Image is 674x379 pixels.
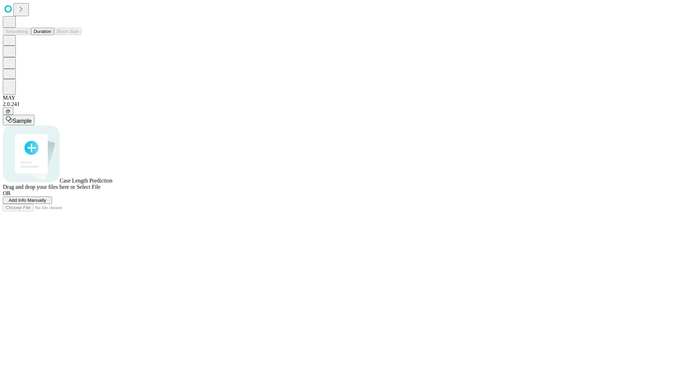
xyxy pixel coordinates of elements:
[77,184,100,190] span: Select File
[3,197,52,204] button: Add Info Manually
[3,184,75,190] span: Drag and drop your files here or
[3,95,671,101] div: MAY
[60,178,112,184] span: Case Length Prediction
[3,107,13,115] button: @
[9,198,46,203] span: Add Info Manually
[3,115,34,125] button: Sample
[3,190,11,196] span: OR
[3,28,31,35] button: Smoothing
[13,118,32,124] span: Sample
[31,28,54,35] button: Duration
[54,28,81,35] button: Block Size
[3,101,671,107] div: 2.0.241
[6,108,11,114] span: @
